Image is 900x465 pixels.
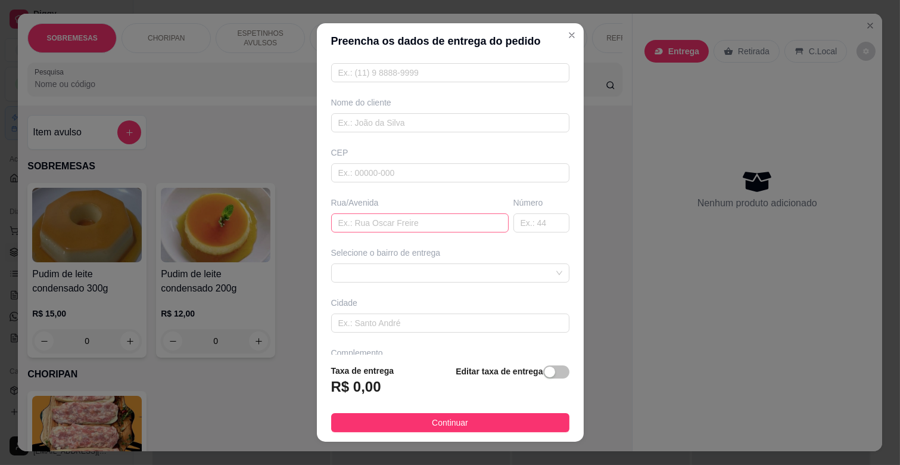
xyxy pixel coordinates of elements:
div: Nome do cliente [331,97,569,108]
button: Continuar [331,413,569,432]
input: Ex.: João da Silva [331,113,569,132]
strong: Editar taxa de entrega [456,367,543,376]
input: Ex.: 00000-000 [331,163,569,182]
header: Preencha os dados de entrega do pedido [317,23,584,59]
h3: R$ 0,00 [331,377,381,396]
div: CEP [331,147,569,159]
input: Ex.: Rua Oscar Freire [331,213,509,232]
span: Continuar [432,416,468,429]
div: Selecione o bairro de entrega [331,247,569,259]
input: Ex.: 44 [513,213,569,232]
div: Complemento [331,347,569,359]
input: Ex.: (11) 9 8888-9999 [331,63,569,82]
div: Cidade [331,297,569,309]
strong: Taxa de entrega [331,366,394,376]
div: Rua/Avenida [331,197,509,209]
input: Ex.: Santo André [331,314,569,333]
button: Close [562,26,581,45]
div: Número [513,197,569,209]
